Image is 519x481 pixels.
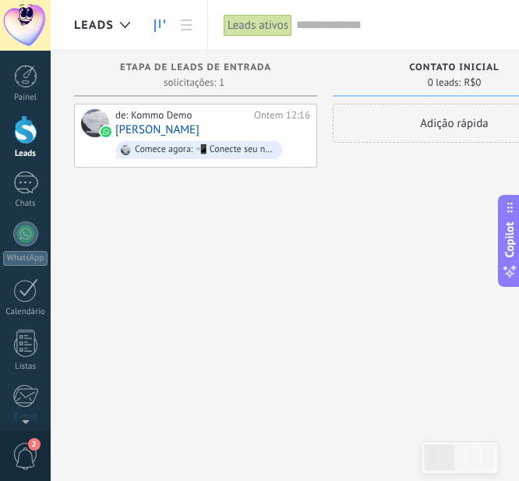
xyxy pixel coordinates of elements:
[81,109,109,137] div: Pedro Siqueira
[409,62,499,73] span: Contato inicial
[120,62,271,73] span: Etapa de leads de entrada
[164,78,224,87] span: solicitações: 1
[101,126,111,137] img: waba.svg
[135,144,275,155] div: Comece agora: 📲 Conecte seu número do WhatsApp 💬
[74,18,114,33] span: Leads
[147,10,173,41] a: Leads
[82,62,309,76] div: Etapa de leads de entrada
[3,307,48,317] div: Calendário
[28,438,41,451] span: 2
[115,109,249,122] div: de: Kommo Demo
[3,199,48,209] div: Chats
[254,109,310,122] div: Ontem 12:16
[224,14,292,37] div: Leads ativos
[3,149,48,159] div: Leads
[3,251,48,266] div: WhatsApp
[502,221,517,257] span: Copilot
[115,123,199,136] a: [PERSON_NAME]
[3,93,48,103] div: Painel
[464,78,481,87] span: R$0
[173,10,199,41] a: Lista
[428,78,461,87] span: 0 leads:
[3,362,48,372] div: Listas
